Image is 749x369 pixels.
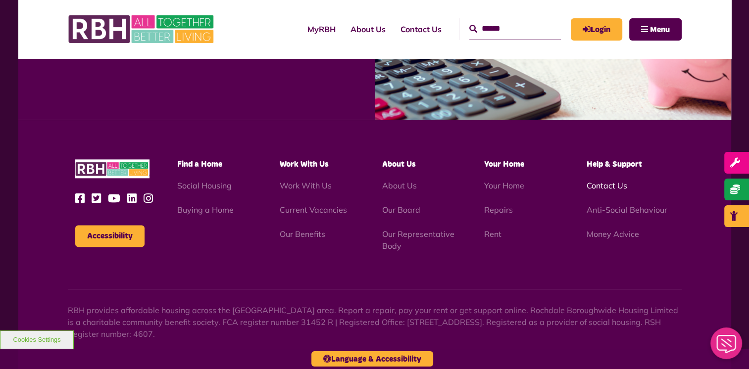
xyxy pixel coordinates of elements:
p: RBH provides affordable housing across the [GEOGRAPHIC_DATA] area. Report a repair, pay your rent... [68,304,682,340]
button: Accessibility [75,225,145,247]
img: RBH [68,10,216,48]
a: Money Advice [587,229,639,239]
span: Find a Home [177,160,222,168]
a: Your Home [484,181,524,190]
span: Work With Us [280,160,329,168]
a: Contact Us [587,181,627,190]
span: About Us [382,160,415,168]
img: RBH [75,159,150,179]
a: About Us [382,181,416,190]
a: Current Vacancies [280,205,347,215]
a: MyRBH [300,16,343,43]
a: About Us [343,16,393,43]
input: Search [469,18,561,40]
a: Work With Us [280,181,332,190]
iframe: Netcall Web Assistant for live chat [704,324,749,369]
a: Rent [484,229,501,239]
a: Our Representative Body [382,229,454,251]
a: Our Board [382,205,420,215]
span: Your Home [484,160,524,168]
a: Contact Us [393,16,449,43]
a: Our Benefits [280,229,325,239]
a: MyRBH [571,18,622,41]
button: Language & Accessibility [311,351,433,367]
span: Help & Support [587,160,642,168]
span: Menu [650,26,670,34]
a: Buying a Home [177,205,234,215]
a: Repairs [484,205,513,215]
a: Anti-Social Behaviour [587,205,667,215]
a: Social Housing - open in a new tab [177,181,232,190]
button: Navigation [629,18,682,41]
